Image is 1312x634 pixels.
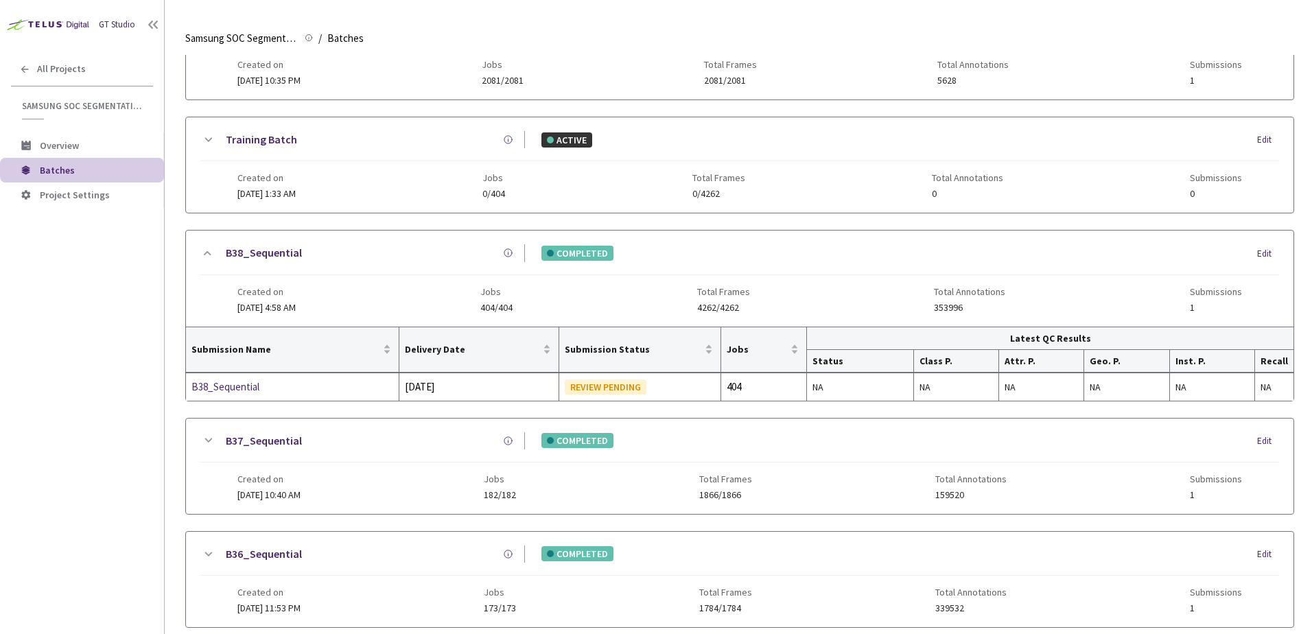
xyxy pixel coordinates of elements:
[692,189,745,199] span: 0/4262
[37,63,86,75] span: All Projects
[226,545,302,563] a: B36_Sequential
[704,75,757,86] span: 2081/2081
[237,473,301,484] span: Created on
[1190,587,1242,598] span: Submissions
[237,187,296,200] span: [DATE] 1:33 AM
[1257,548,1280,561] div: Edit
[40,139,79,152] span: Overview
[1257,133,1280,147] div: Edit
[727,344,788,355] span: Jobs
[186,117,1293,213] div: Training BatchACTIVEEditCreated on[DATE] 1:33 AMJobs0/404Total Frames0/4262Total Annotations0Subm...
[99,19,135,32] div: GT Studio
[699,587,752,598] span: Total Frames
[935,603,1007,613] span: 339532
[1261,379,1288,395] div: NA
[226,432,302,449] a: B37_Sequential
[937,59,1009,70] span: Total Annotations
[541,433,613,448] div: COMPLETED
[934,303,1005,313] span: 353996
[237,172,296,183] span: Created on
[541,546,613,561] div: COMPLETED
[405,379,553,395] div: [DATE]
[932,172,1003,183] span: Total Annotations
[22,100,145,112] span: Samsung SOC Segmentation 2024
[40,189,110,201] span: Project Settings
[237,602,301,614] span: [DATE] 11:53 PM
[1190,172,1242,183] span: Submissions
[704,59,757,70] span: Total Frames
[807,327,1293,350] th: Latest QC Results
[697,286,750,297] span: Total Frames
[1255,350,1293,373] th: Recall
[1190,473,1242,484] span: Submissions
[237,587,301,598] span: Created on
[692,172,745,183] span: Total Frames
[237,59,301,70] span: Created on
[919,379,994,395] div: NA
[541,132,592,148] div: ACTIVE
[40,164,75,176] span: Batches
[699,490,752,500] span: 1866/1866
[559,327,721,373] th: Submission Status
[318,30,322,47] li: /
[935,473,1007,484] span: Total Annotations
[1190,490,1242,500] span: 1
[932,189,1003,199] span: 0
[186,532,1293,627] div: B36_SequentialCOMPLETEDEditCreated on[DATE] 11:53 PMJobs173/173Total Frames1784/1784Total Annotat...
[480,286,513,297] span: Jobs
[484,603,516,613] span: 173/173
[697,303,750,313] span: 4262/4262
[237,489,301,501] span: [DATE] 10:40 AM
[480,303,513,313] span: 404/404
[1190,303,1242,313] span: 1
[934,286,1005,297] span: Total Annotations
[935,490,1007,500] span: 159520
[186,327,399,373] th: Submission Name
[721,327,808,373] th: Jobs
[482,59,524,70] span: Jobs
[482,189,505,199] span: 0/404
[226,244,302,261] a: B38_Sequential
[237,74,301,86] span: [DATE] 10:35 PM
[186,231,1293,326] div: B38_SequentialCOMPLETEDEditCreated on[DATE] 4:58 AMJobs404/404Total Frames4262/4262Total Annotati...
[482,172,505,183] span: Jobs
[1084,350,1169,373] th: Geo. P.
[226,131,297,148] a: Training Batch
[1190,189,1242,199] span: 0
[1257,247,1280,261] div: Edit
[565,379,646,395] div: REVIEW PENDING
[484,473,516,484] span: Jobs
[327,30,364,47] span: Batches
[914,350,1000,373] th: Class P.
[484,490,516,500] span: 182/182
[1190,75,1242,86] span: 1
[482,75,524,86] span: 2081/2081
[405,344,540,355] span: Delivery Date
[807,350,914,373] th: Status
[937,75,1009,86] span: 5628
[1090,379,1163,395] div: NA
[541,246,613,261] div: COMPLETED
[699,473,752,484] span: Total Frames
[484,587,516,598] span: Jobs
[935,587,1007,598] span: Total Annotations
[237,286,296,297] span: Created on
[1170,350,1255,373] th: Inst. P.
[185,30,296,47] span: Samsung SOC Segmentation 2024
[1190,59,1242,70] span: Submissions
[191,379,337,395] a: B38_Sequential
[812,379,908,395] div: NA
[1257,434,1280,448] div: Edit
[1175,379,1249,395] div: NA
[999,350,1084,373] th: Attr. P.
[191,344,380,355] span: Submission Name
[1190,603,1242,613] span: 1
[565,344,702,355] span: Submission Status
[727,379,801,395] div: 404
[699,603,752,613] span: 1784/1784
[237,301,296,314] span: [DATE] 4:58 AM
[186,419,1293,514] div: B37_SequentialCOMPLETEDEditCreated on[DATE] 10:40 AMJobs182/182Total Frames1866/1866Total Annotat...
[399,327,559,373] th: Delivery Date
[1190,286,1242,297] span: Submissions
